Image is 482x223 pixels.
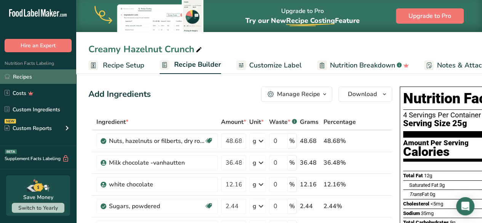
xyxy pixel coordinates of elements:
div: g [253,158,256,167]
a: Recipe Builder [160,56,221,74]
span: Amount [221,117,246,127]
div: Custom Reports [5,124,52,132]
div: 2.44% [323,202,356,211]
span: Serving Size 25g [403,119,467,128]
div: g [253,202,256,211]
div: NEW [5,119,16,124]
span: Recipe Builder [174,59,221,70]
span: Total Fat [403,173,423,178]
div: Nuts, hazelnuts or filberts, dry roasted, without salt added [109,136,204,146]
div: Save Money [23,193,53,201]
div: 36.48 [300,158,320,167]
div: g [253,136,256,146]
div: BETA [5,149,17,154]
span: Download [348,90,377,99]
div: 2.44 [300,202,320,211]
span: 35mg [421,210,434,216]
a: Customize Label [236,57,302,74]
a: Recipe Setup [88,57,144,74]
div: g [253,180,256,189]
div: Milk chocolate -vanhautten [109,158,204,167]
i: Trans [409,191,422,197]
span: Recipe Costing [286,16,335,25]
button: Hire an Expert [5,39,72,52]
div: Add Ingredients [88,88,151,101]
div: Upgrade to Pro [245,0,359,32]
div: 48.68% [323,136,356,146]
span: Fat [409,191,429,197]
span: Saturated Fat [409,182,438,188]
a: Nutrition Breakdown [317,57,409,74]
span: 3g [439,182,445,188]
span: Unit [249,117,264,127]
div: Amount Per Serving [403,140,469,157]
div: Sugars, powdered [109,202,204,211]
span: Sodium [403,210,420,216]
button: Manage Recipe [261,87,332,102]
button: Upgrade to Pro [396,8,464,24]
span: Cholesterol [403,201,429,207]
span: Percentage [323,117,356,127]
div: Calories [403,147,469,157]
button: Switch to Yearly [12,203,64,213]
button: Download [338,87,392,102]
div: 36.48% [323,158,356,167]
span: Ingredient [96,117,128,127]
div: Open Intercom Messenger [456,197,474,215]
span: Switch to Yearly [18,204,58,212]
span: Nutrition Breakdown [330,60,395,71]
div: 12.16% [323,180,356,189]
span: 0g [430,191,435,197]
div: white chocolate [109,180,204,189]
span: Customize Label [249,60,302,71]
span: Try our New Feature [245,16,359,25]
span: Grams [300,117,319,127]
span: Upgrade to Pro [408,11,451,21]
div: Waste [269,117,297,127]
div: 48.68 [300,136,320,146]
span: Recipe Setup [103,60,144,71]
div: 12.16 [300,180,320,189]
div: Creamy Hazelnut Crunch [88,42,203,56]
span: <5mg [431,201,443,207]
div: Manage Recipe [277,90,320,99]
span: 12g [424,173,432,178]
